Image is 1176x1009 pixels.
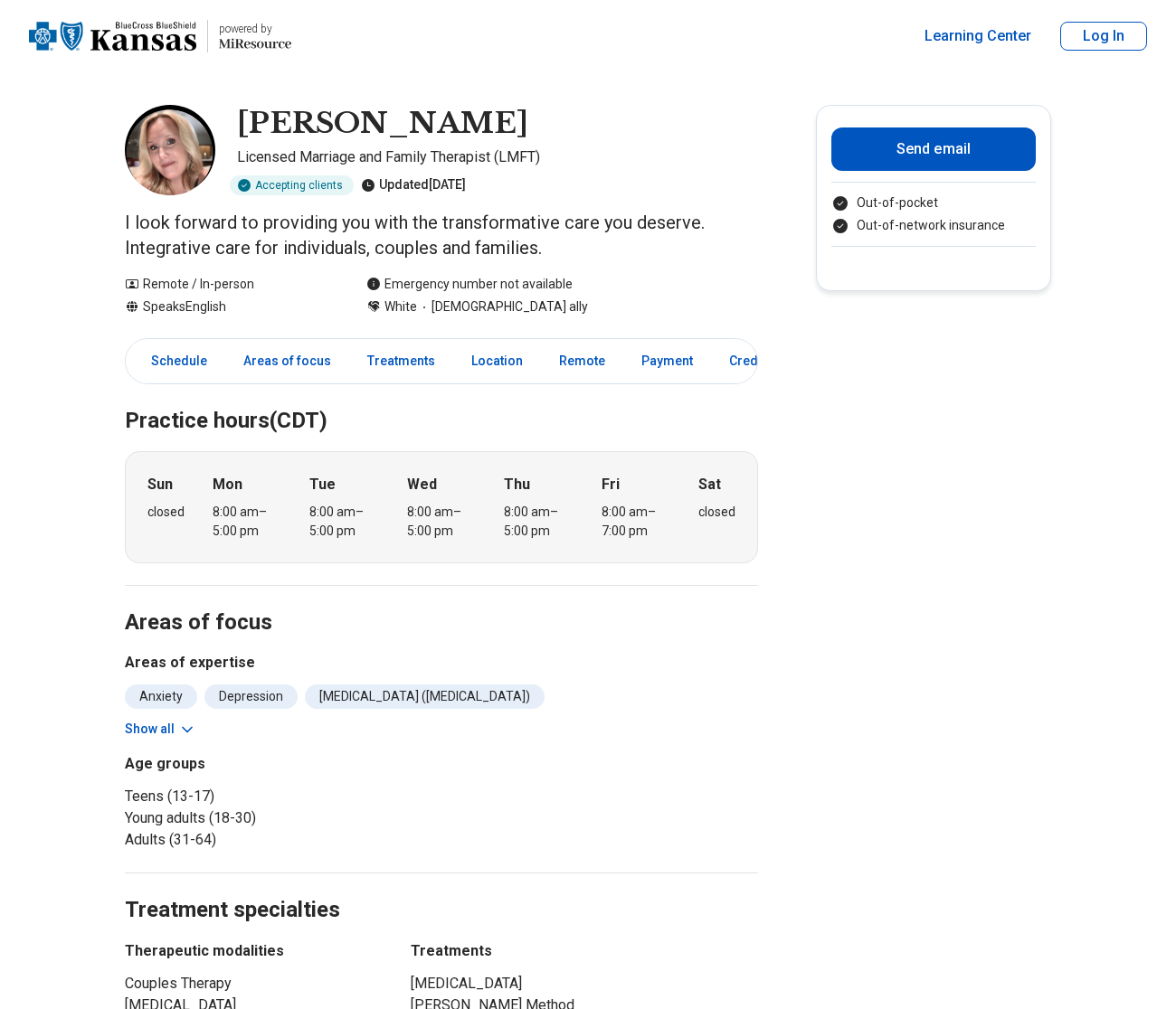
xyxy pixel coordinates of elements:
[125,940,378,962] h3: Therapeutic modalities
[125,684,197,709] li: Anxiety
[309,503,379,541] div: 8:00 am – 5:00 pm
[125,807,434,829] li: Young adults (18-30)
[460,343,534,380] a: Location
[411,973,758,995] li: [MEDICAL_DATA]
[147,474,173,495] strong: Sun
[366,275,573,294] div: Emergency number not available
[125,973,378,995] li: Couples Therapy
[125,720,196,739] button: Show all
[204,684,298,709] li: Depression
[718,343,809,380] a: Credentials
[411,940,758,962] h3: Treatments
[417,297,588,316] span: [DEMOGRAPHIC_DATA] ally
[125,852,758,926] h2: Treatment specialties
[125,786,434,807] li: Teens (13-17)
[125,451,758,563] div: When does the program meet?
[125,105,215,195] img: Sara Hall, Licensed Marriage and Family Therapist (LMFT)
[230,175,354,195] div: Accepting clients
[232,343,342,380] a: Areas of focus
[698,474,721,495] strong: Sat
[125,829,434,851] li: Adults (31-64)
[125,297,330,316] div: Speaks English
[407,503,477,541] div: 8:00 am – 5:00 pm
[831,216,1036,235] li: Out-of-network insurance
[504,503,574,541] div: 8:00 am – 5:00 pm
[407,474,437,495] strong: Wed
[213,474,242,495] strong: Mon
[504,474,530,495] strong: Thu
[29,7,291,65] a: Home page
[361,175,466,195] div: Updated [DATE]
[602,474,620,495] strong: Fri
[125,564,758,638] h2: Areas of focus
[925,25,1031,47] a: Learning Center
[356,343,446,380] a: Treatments
[831,127,1036,171] button: Send email
[305,684,545,709] li: [MEDICAL_DATA] ([MEDICAL_DATA])
[698,503,735,522] div: closed
[548,343,616,380] a: Remote
[219,22,291,36] p: powered by
[125,753,434,775] h3: Age groups
[309,474,336,495] strong: Tue
[631,343,704,380] a: Payment
[602,503,671,541] div: 8:00 am – 7:00 pm
[384,297,417,316] span: White
[125,210,758,260] p: I look forward to providing you with the transformative care you deserve. Integrative care for in...
[125,275,330,294] div: Remote / In-person
[831,193,1036,212] li: Out-of-pocket
[129,343,218,380] a: Schedule
[147,503,185,522] div: closed
[125,363,758,437] h2: Practice hours (CDT)
[213,503,282,541] div: 8:00 am – 5:00 pm
[831,193,1036,235] ul: Payment options
[237,146,758,168] p: Licensed Marriage and Family Therapist (LMFT)
[125,652,758,674] h3: Areas of expertise
[1060,22,1147,51] button: Log In
[237,105,528,143] h1: [PERSON_NAME]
